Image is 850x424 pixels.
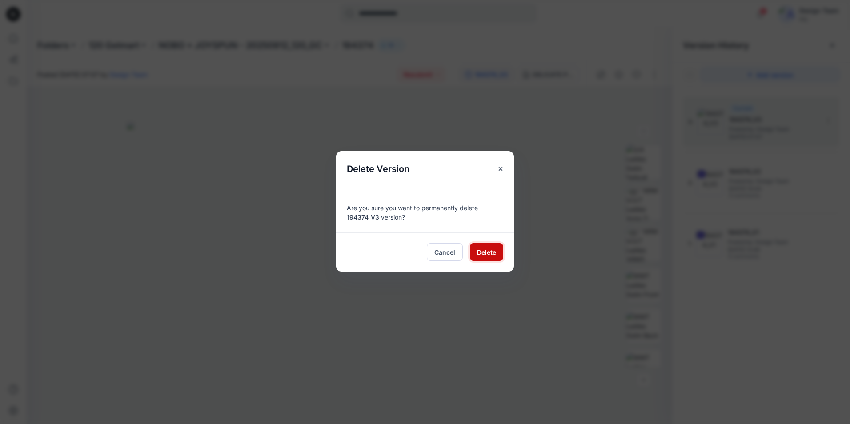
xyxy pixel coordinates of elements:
h5: Delete Version [336,151,420,187]
button: Delete [470,243,503,261]
button: Cancel [427,243,463,261]
span: Cancel [434,248,455,257]
div: Are you sure you want to permanently delete version? [347,198,503,222]
span: 194374_V3 [347,213,379,221]
button: Close [493,161,509,177]
span: Delete [477,248,496,257]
